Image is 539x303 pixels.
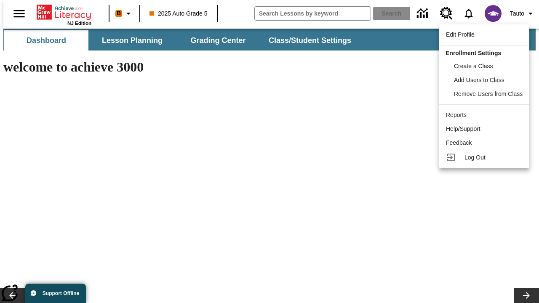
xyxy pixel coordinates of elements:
span: Feedback [446,139,472,146]
span: Create a Class [454,63,493,69]
span: Remove Users from Class [454,90,523,97]
span: Add Users to Class [454,77,504,83]
span: Reports [446,112,467,118]
span: Enrollment Settings [446,50,501,56]
span: Log Out [464,154,486,161]
span: Edit Profile [446,31,475,38]
span: Help/Support [446,125,480,132]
